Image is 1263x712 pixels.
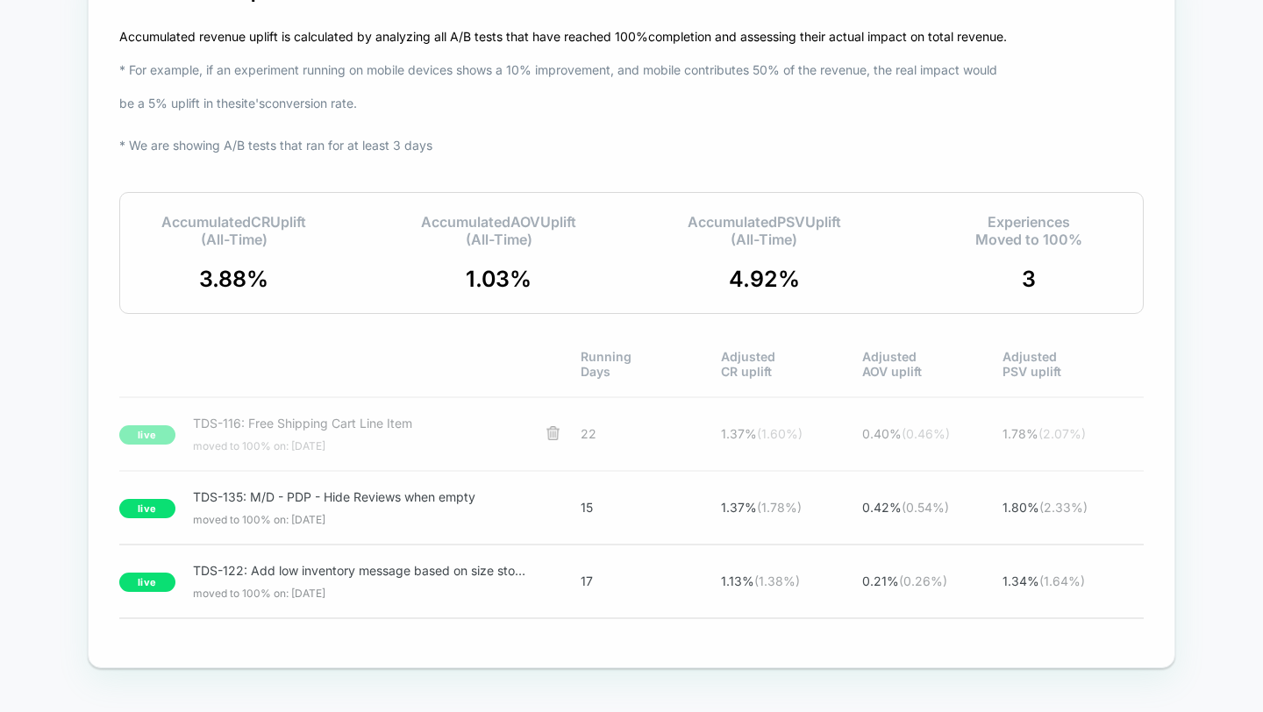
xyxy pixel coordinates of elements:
span: ( 1.38 %) [754,573,800,588]
span: ( 0.46 %) [902,426,950,441]
span: ( 1.64 %) [1039,573,1085,588]
span: ( 1.60 %) [757,426,803,441]
span: 1.80 % [1003,500,1144,515]
span: 1.13 % [721,573,862,588]
span: Adjusted AOV uplift [862,349,1003,379]
span: Adjusted PSV uplift [1003,349,1144,379]
span: Accumulated PSV Uplift (All-Time) [688,213,841,248]
span: Experiences Moved to 100% [975,213,1082,248]
span: 3.88 % [199,266,268,292]
span: moved to 100% on: [DATE] [193,513,529,526]
span: TDS-135: M/D - PDP - Hide Reviews when empty [193,489,525,504]
img: menu [546,426,560,440]
span: ( 2.07 %) [1038,426,1086,441]
span: 0.42 % [862,500,1003,515]
span: TDS-116: Free Shipping Cart Line Item [193,416,525,431]
span: ( 0.26 %) [899,573,947,588]
p: live [119,573,175,592]
p: Accumulated revenue uplift is calculated by analyzing all A/B tests that have reached 100% comple... [119,20,1007,162]
span: 3 [1022,266,1036,292]
span: Accumulated CR Uplift (All-Time) [161,213,306,248]
span: 22 [581,426,722,441]
span: 15 [581,500,722,515]
p: live [119,499,175,518]
span: * For example, if an experiment running on mobile devices shows a 10% improvement, and mobile con... [119,62,997,110]
span: * We are showing A/B tests that ran for at least 3 days [119,138,432,153]
span: ( 1.78 %) [757,500,802,515]
span: 1.78 % [1003,426,1144,441]
span: ( 2.33 %) [1039,500,1088,515]
span: 1.03 % [466,266,532,292]
span: moved to 100% on: [DATE] [193,587,529,600]
span: Adjusted CR uplift [721,349,862,379]
span: TDS-122: Add low inventory message based on size stock [193,563,525,578]
span: Accumulated AOV Uplift (All-Time) [421,213,576,248]
span: 1.34 % [1003,573,1144,588]
span: 1.37 % [721,500,862,515]
span: 0.40 % [862,426,1003,441]
p: live [119,425,175,445]
span: 1.37 % [721,426,862,441]
span: 0.21 % [862,573,1003,588]
span: ( 0.54 %) [902,500,949,515]
span: 4.92 % [729,266,800,292]
span: moved to 100% on: [DATE] [193,439,529,452]
span: 17 [581,573,722,588]
span: Running Days [581,349,722,379]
